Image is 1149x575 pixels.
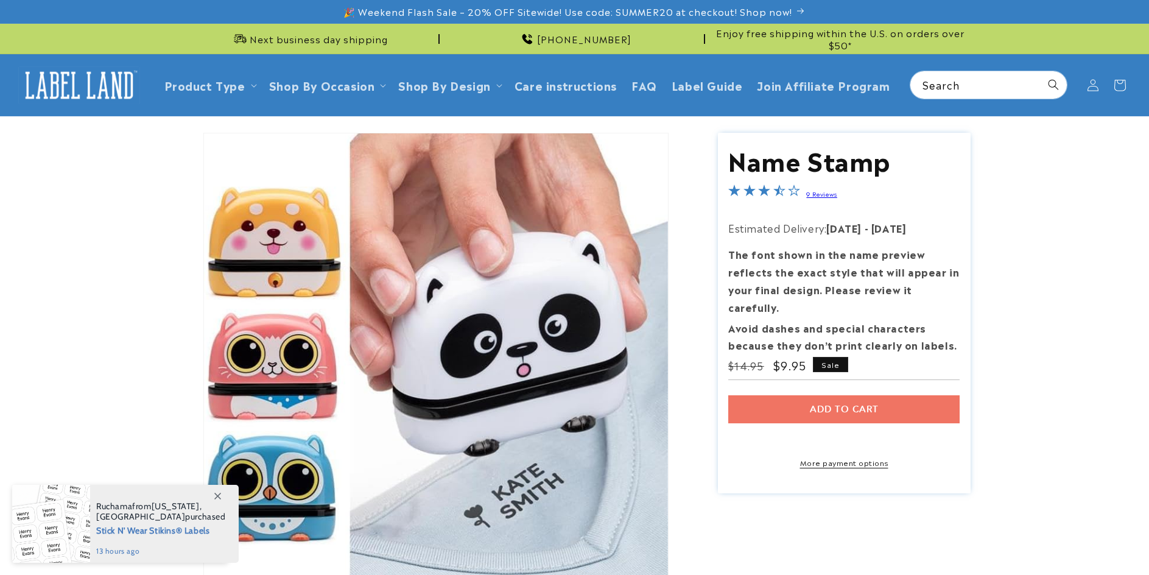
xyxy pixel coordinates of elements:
[813,357,848,372] span: Sale
[96,501,226,522] span: from , purchased
[398,77,490,93] a: Shop By Design
[515,78,617,92] span: Care instructions
[672,78,743,92] span: Label Guide
[728,186,800,200] span: 3.3-star overall rating
[710,24,971,54] div: Announcement
[728,247,959,314] strong: The font shown in the name preview reflects the exact style that will appear in your final design...
[96,522,226,537] span: Stick N' Wear Stikins® Labels
[865,220,869,235] strong: -
[1040,71,1067,98] button: Search
[96,511,185,522] span: [GEOGRAPHIC_DATA]
[152,501,200,512] span: [US_STATE]
[179,24,440,54] div: Announcement
[96,546,226,557] span: 13 hours ago
[728,320,957,353] strong: Avoid dashes and special characters because they don’t print clearly on labels.
[757,78,890,92] span: Join Affiliate Program
[343,5,792,18] span: 🎉 Weekend Flash Sale – 20% OFF Sitewide! Use code: SUMMER20 at checkout! Shop now!
[444,24,705,54] div: Announcement
[871,220,907,235] strong: [DATE]
[391,71,507,99] summary: Shop By Design
[262,71,392,99] summary: Shop By Occasion
[96,501,132,512] span: Ruchama
[14,62,145,108] a: Label Land
[664,71,750,99] a: Label Guide
[728,144,960,175] h1: Name Stamp
[537,33,631,45] span: [PHONE_NUMBER]
[806,189,837,198] a: 9 Reviews
[826,220,862,235] strong: [DATE]
[250,33,388,45] span: Next business day shipping
[773,357,807,373] span: $9.95
[728,219,960,237] p: Estimated Delivery:
[750,71,897,99] a: Join Affiliate Program
[157,71,262,99] summary: Product Type
[728,457,960,468] a: More payment options
[269,78,375,92] span: Shop By Occasion
[18,66,140,104] img: Label Land
[728,358,764,373] s: $14.95
[631,78,657,92] span: FAQ
[507,71,624,99] a: Care instructions
[624,71,664,99] a: FAQ
[710,27,971,51] span: Enjoy free shipping within the U.S. on orders over $50*
[164,77,245,93] a: Product Type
